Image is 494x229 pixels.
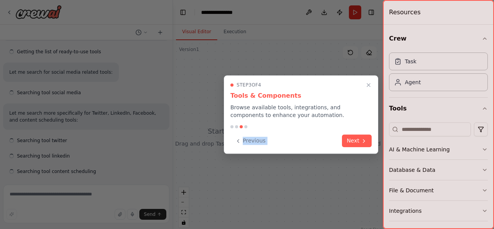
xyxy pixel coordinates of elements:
[342,134,372,147] button: Next
[230,103,372,119] p: Browse available tools, integrations, and components to enhance your automation.
[230,134,270,147] button: Previous
[230,91,372,100] h3: Tools & Components
[237,82,261,88] span: Step 3 of 4
[178,7,188,18] button: Hide left sidebar
[364,80,373,90] button: Close walkthrough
